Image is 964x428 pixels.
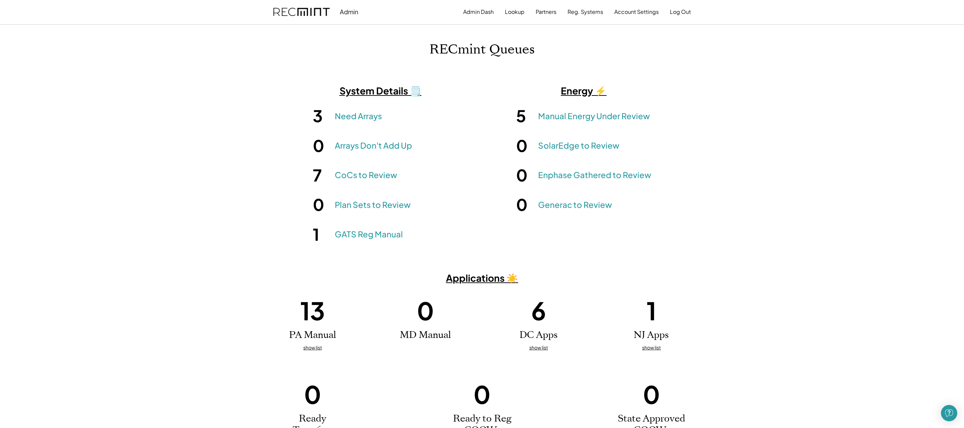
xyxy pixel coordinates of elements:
h1: 7 [313,165,331,186]
h2: MD Manual [400,329,451,341]
h1: 0 [643,378,660,410]
u: show list [642,344,661,350]
a: CoCs to Review [335,169,397,181]
h1: 1 [647,295,656,326]
button: Partners [536,5,556,19]
h1: 3 [313,105,331,126]
button: Log Out [670,5,691,19]
a: Need Arrays [335,110,382,122]
button: Lookup [505,5,525,19]
h1: 0 [313,135,331,156]
div: Admin [340,8,358,16]
img: recmint-logotype%403x.png [273,8,330,16]
h3: Energy ⚡ [499,85,669,97]
h1: RECmint Queues [429,42,535,58]
a: GATS Reg Manual [335,229,403,240]
a: SolarEdge to Review [538,140,619,151]
h1: 13 [300,295,325,326]
h1: 0 [473,378,491,410]
h1: 0 [516,165,535,186]
button: Account Settings [614,5,659,19]
a: Manual Energy Under Review [538,110,650,122]
h1: 0 [417,295,434,326]
h1: 6 [531,295,546,326]
u: show list [529,344,548,350]
h1: 0 [516,135,535,156]
h1: 0 [313,194,331,215]
a: Plan Sets to Review [335,199,411,211]
h1: 0 [516,194,535,215]
a: Arrays Don't Add Up [335,140,412,151]
a: Enphase Gathered to Review [538,169,651,181]
h2: DC Apps [519,329,558,341]
a: Generac to Review [538,199,612,211]
h1: 1 [313,224,331,245]
u: show list [303,344,322,350]
h1: 0 [304,378,321,410]
h1: 5 [516,105,535,126]
h2: NJ Apps [634,329,669,341]
button: Reg. Systems [568,5,603,19]
div: Open Intercom Messenger [941,405,957,421]
h2: PA Manual [289,329,336,341]
h3: System Details 🗒️ [296,85,465,97]
button: Admin Dash [463,5,494,19]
